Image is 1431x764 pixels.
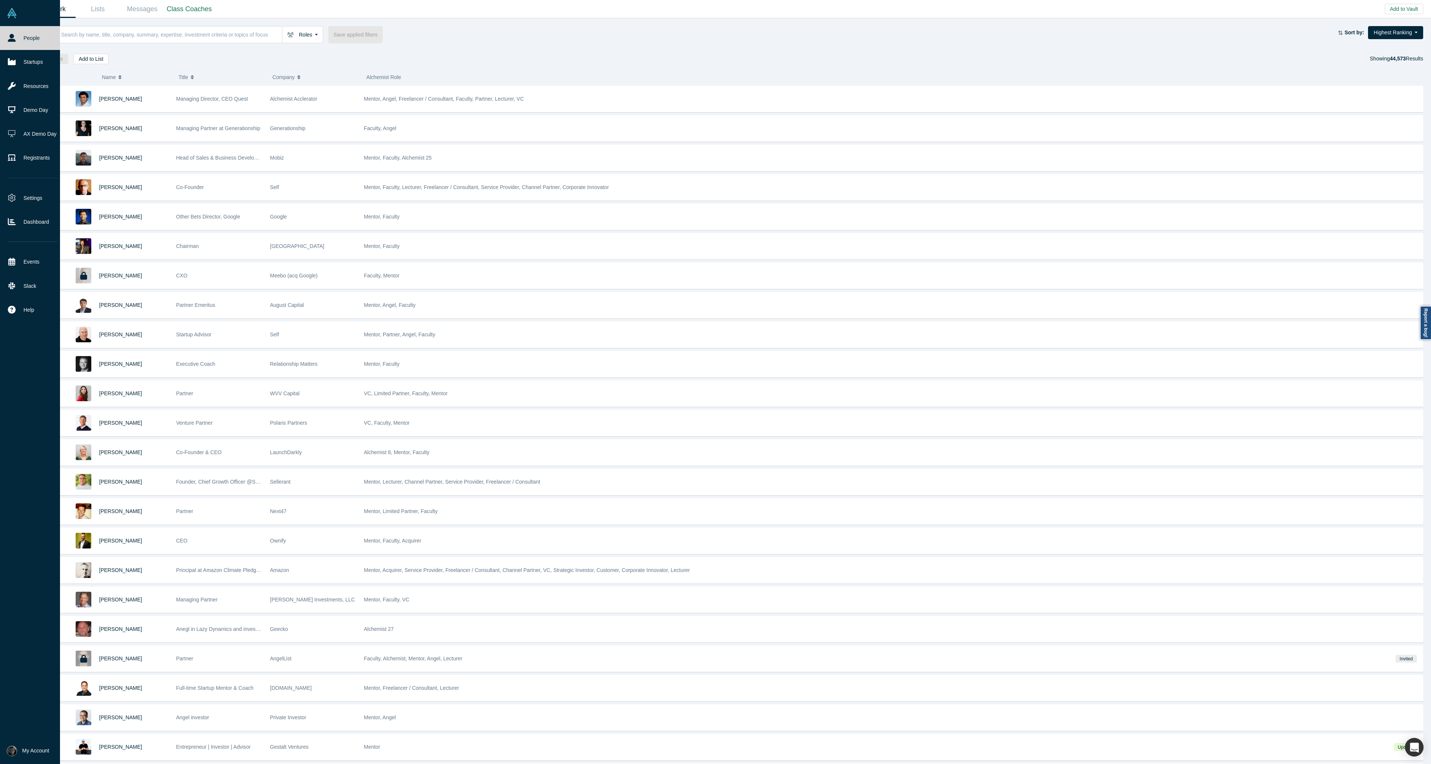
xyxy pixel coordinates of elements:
span: Mentor, Angel, Freelancer / Consultant, Faculty, Partner, Lecturer, VC [364,96,524,102]
a: [PERSON_NAME] [99,420,142,426]
span: Geecko [270,626,288,632]
img: Danielle D'Agostaro's Profile Image [76,386,91,401]
a: [PERSON_NAME] [99,479,142,485]
div: Showing [1370,54,1423,64]
button: Roles [282,26,323,43]
button: Title [179,69,265,85]
a: Class Coaches [164,0,214,18]
span: Name [102,69,116,85]
span: Private Investor [270,714,306,720]
span: Company [272,69,295,85]
img: Steve King's Profile Image [76,592,91,607]
span: Mentor, Freelancer / Consultant, Lecturer [364,685,459,691]
img: Vivek Mehra's Profile Image [76,297,91,313]
span: CXO [176,273,187,279]
span: Mentor, Angel, Faculty [364,302,416,308]
span: Alchemist Role [366,74,401,80]
span: Mentor, Lecturer, Channel Partner, Service Provider, Freelancer / Consultant [364,479,540,485]
strong: 44,573 [1390,56,1406,62]
span: Alchemist 8, Mentor, Faculty [364,449,430,455]
img: Adam Frankl's Profile Image [76,327,91,342]
span: Principal at Amazon Climate Pledge Fund [176,567,272,573]
span: Invited [1396,655,1416,663]
a: [PERSON_NAME] [99,155,142,161]
span: VC, Faculty, Mentor [364,420,410,426]
button: Add to List [73,54,108,64]
span: [PERSON_NAME] [99,243,142,249]
span: [PERSON_NAME] [99,273,142,279]
span: LaunchDarkly [270,449,302,455]
span: Anegl in Lazy Dynamics and investor into seven Alchemist-backed startups: Asobu (27); Fixtender I... [176,626,622,632]
span: Mentor, Acquirer, Service Provider, Freelancer / Consultant, Channel Partner, VC, Strategic Inves... [364,567,690,573]
img: Gary Swart's Profile Image [76,415,91,431]
span: Mentor, Faculty, Alchemist 25 [364,155,432,161]
a: [PERSON_NAME] [99,685,142,691]
button: Add to Vault [1385,4,1423,14]
span: [PERSON_NAME] [99,125,142,131]
a: [PERSON_NAME] [99,390,142,396]
a: [PERSON_NAME] [99,655,142,661]
img: Frank Rohde's Profile Image [76,533,91,548]
span: Self [270,331,279,337]
a: [PERSON_NAME] [99,538,142,544]
span: WVV Capital [270,390,300,396]
a: Report a bug! [1420,306,1431,340]
span: [GEOGRAPHIC_DATA] [270,243,325,249]
a: Lists [76,0,120,18]
img: Carl Orthlieb's Profile Image [76,356,91,372]
img: Alchemist Vault Logo [7,8,17,18]
span: Google [270,214,287,220]
a: [PERSON_NAME] [99,449,142,455]
img: Rachel Chalmers's Profile Image [76,120,91,136]
span: Other Bets Director, Google [176,214,240,220]
span: Partner [176,390,193,396]
span: [PERSON_NAME] [99,714,142,720]
span: Chairman [176,243,199,249]
img: Robert Winder's Profile Image [76,179,91,195]
span: Amazon [270,567,289,573]
span: [PERSON_NAME] [99,214,142,220]
a: [PERSON_NAME] [99,361,142,367]
span: Managing Director, CEO Quest [176,96,248,102]
img: Samir Ghosh's Profile Image [76,680,91,696]
a: [PERSON_NAME] [99,96,142,102]
a: [PERSON_NAME] [99,744,142,750]
span: [DOMAIN_NAME] [270,685,312,691]
span: Mentor, Faculty [364,214,400,220]
a: [PERSON_NAME] [99,626,142,632]
span: Mentor, Faculty [364,243,400,249]
img: Micah Smurthwaite's Profile Image [76,503,91,519]
img: Michael Chang's Profile Image [76,150,91,166]
span: Meebo (acq Google) [270,273,318,279]
span: Ownify [270,538,286,544]
span: Mentor, Faculty, Acquirer [364,538,421,544]
span: [PERSON_NAME] [99,508,142,514]
span: Faculty, Mentor [364,273,399,279]
a: [PERSON_NAME] [99,597,142,603]
img: Timothy Chou's Profile Image [76,238,91,254]
input: Search by name, title, company, summary, expertise, investment criteria or topics of focus [60,26,282,43]
span: [PERSON_NAME] Investments, LLC [270,597,355,603]
button: Save applied filters [328,26,383,43]
img: Kenan Rappuchi's Profile Image [76,474,91,490]
span: Executive Coach [176,361,215,367]
img: Rami C.'s Account [7,746,17,756]
a: [PERSON_NAME] [99,331,142,337]
span: Mentor, Limited Partner, Faculty [364,508,438,514]
span: Faculty, Alchemist, Mentor, Angel, Lecturer [364,655,462,661]
span: Co-Founder [176,184,204,190]
span: Sellerant [270,479,291,485]
a: Messages [120,0,164,18]
span: Title [179,69,188,85]
img: Gnani Palanikumar's Profile Image [76,91,91,107]
span: Venture Partner [176,420,213,426]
